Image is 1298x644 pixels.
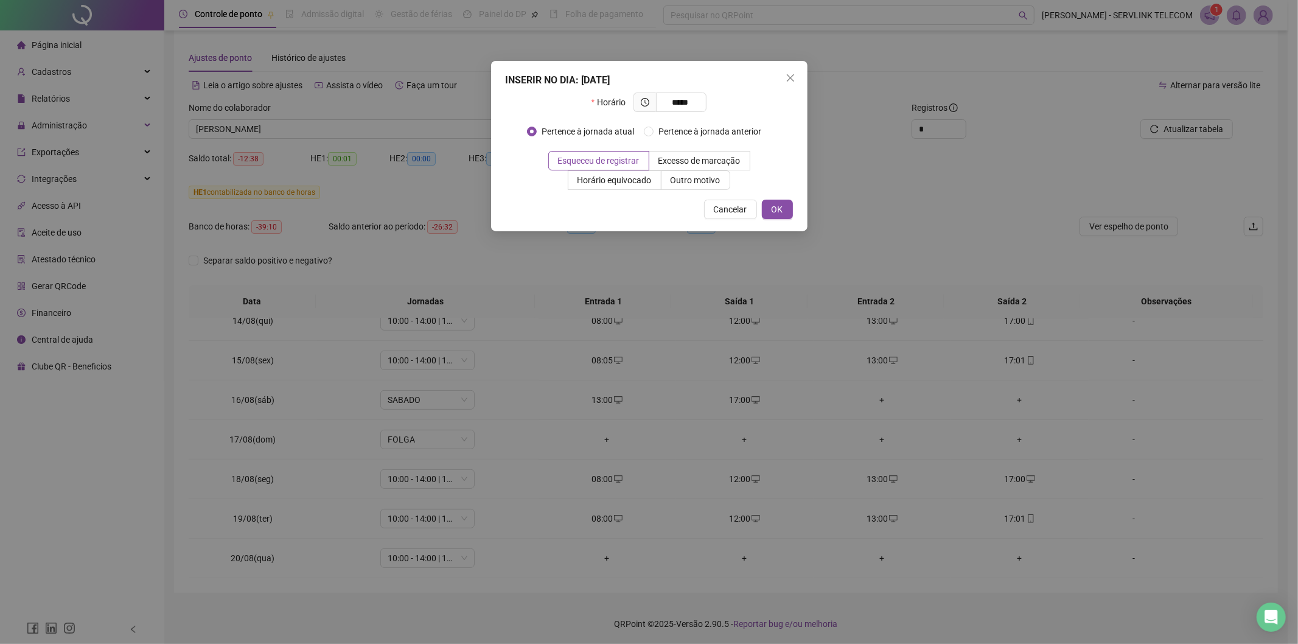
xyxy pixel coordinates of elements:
[714,203,747,216] span: Cancelar
[641,98,649,107] span: clock-circle
[781,68,800,88] button: Close
[506,73,793,88] div: INSERIR NO DIA : [DATE]
[558,156,640,166] span: Esqueceu de registrar
[658,156,741,166] span: Excesso de marcação
[1257,603,1286,632] div: Open Intercom Messenger
[654,125,766,138] span: Pertence à jornada anterior
[537,125,639,138] span: Pertence à jornada atual
[591,93,633,112] label: Horário
[577,175,652,185] span: Horário equivocado
[786,73,795,83] span: close
[772,203,783,216] span: OK
[671,175,721,185] span: Outro motivo
[762,200,793,219] button: OK
[704,200,757,219] button: Cancelar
